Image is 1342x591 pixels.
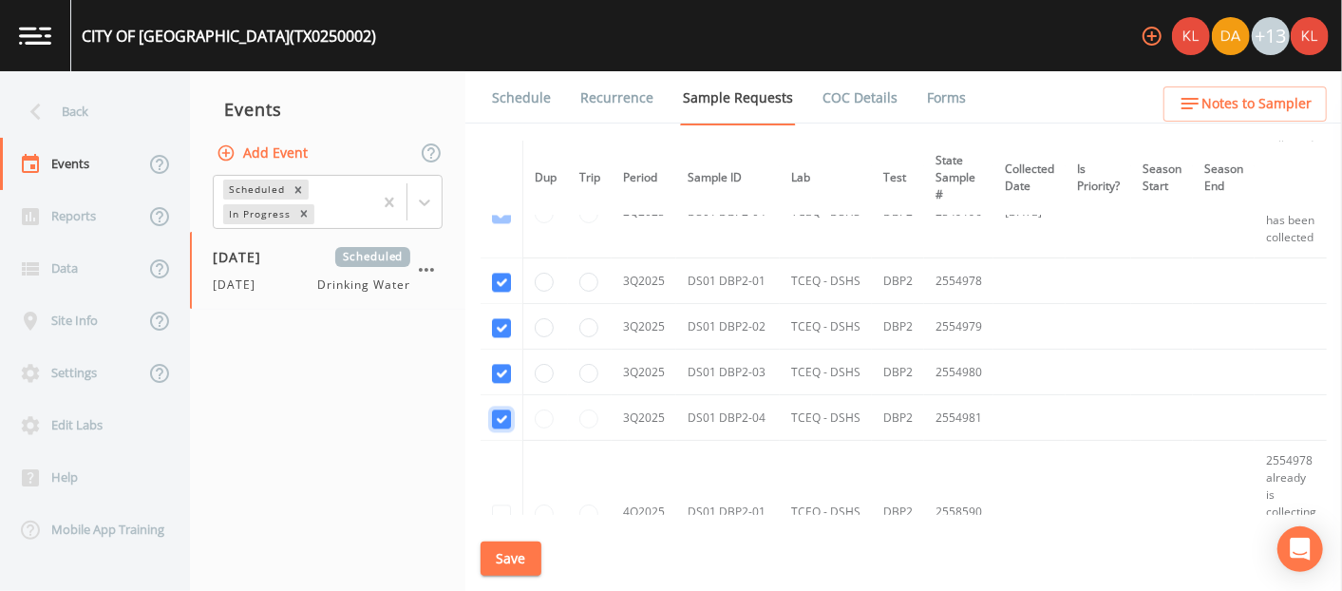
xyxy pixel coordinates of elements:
[1201,92,1312,116] span: Notes to Sampler
[872,258,924,304] td: DBP2
[924,441,993,584] td: 2558590
[780,141,872,216] th: Lab
[780,304,872,350] td: TCEQ - DSHS
[612,350,676,395] td: 3Q2025
[1163,86,1327,122] button: Notes to Sampler
[1172,17,1210,55] img: 9c4450d90d3b8045b2e5fa62e4f92659
[676,258,780,304] td: DS01 DBP2-01
[335,247,410,267] span: Scheduled
[213,276,267,294] span: [DATE]
[190,232,465,310] a: [DATE]Scheduled[DATE]Drinking Water
[1291,17,1329,55] img: 9c4450d90d3b8045b2e5fa62e4f92659
[1212,17,1250,55] img: a84961a0472e9debc750dd08a004988d
[318,276,410,294] span: Drinking Water
[924,304,993,350] td: 2554979
[780,395,872,441] td: TCEQ - DSHS
[577,71,656,124] a: Recurrence
[676,141,780,216] th: Sample ID
[924,71,969,124] a: Forms
[288,180,309,200] div: Remove Scheduled
[924,141,993,216] th: State Sample #
[820,71,900,124] a: COC Details
[1211,17,1251,55] div: David Weber
[612,141,676,216] th: Period
[612,304,676,350] td: 3Q2025
[213,247,274,267] span: [DATE]
[872,350,924,395] td: DBP2
[780,350,872,395] td: TCEQ - DSHS
[676,441,780,584] td: DS01 DBP2-01
[780,258,872,304] td: TCEQ - DSHS
[612,395,676,441] td: 3Q2025
[481,542,541,577] button: Save
[924,350,993,395] td: 2554980
[489,71,554,124] a: Schedule
[612,441,676,584] td: 4Q2025
[1066,141,1131,216] th: Is Priority?
[924,258,993,304] td: 2554978
[293,204,314,224] div: Remove In Progress
[82,25,376,48] div: CITY OF [GEOGRAPHIC_DATA] (TX0250002)
[676,395,780,441] td: DS01 DBP2-04
[523,141,569,216] th: Dup
[1252,17,1290,55] div: +13
[223,204,293,224] div: In Progress
[924,395,993,441] td: 2554981
[993,141,1066,216] th: Collected Date
[19,27,51,45] img: logo
[213,136,315,171] button: Add Event
[1255,441,1328,584] td: 2554978 already is collecting DBP2 for DS01 DBP2-01
[676,304,780,350] td: DS01 DBP2-02
[612,258,676,304] td: 3Q2025
[872,141,924,216] th: Test
[223,180,288,200] div: Scheduled
[1171,17,1211,55] div: Kler Teran
[1193,141,1255,216] th: Season End
[780,441,872,584] td: TCEQ - DSHS
[190,86,465,133] div: Events
[872,304,924,350] td: DBP2
[1131,141,1193,216] th: Season Start
[1277,526,1323,572] div: Open Intercom Messenger
[568,141,612,216] th: Trip
[676,350,780,395] td: DS01 DBP2-03
[872,395,924,441] td: DBP2
[872,441,924,584] td: DBP2
[680,71,796,125] a: Sample Requests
